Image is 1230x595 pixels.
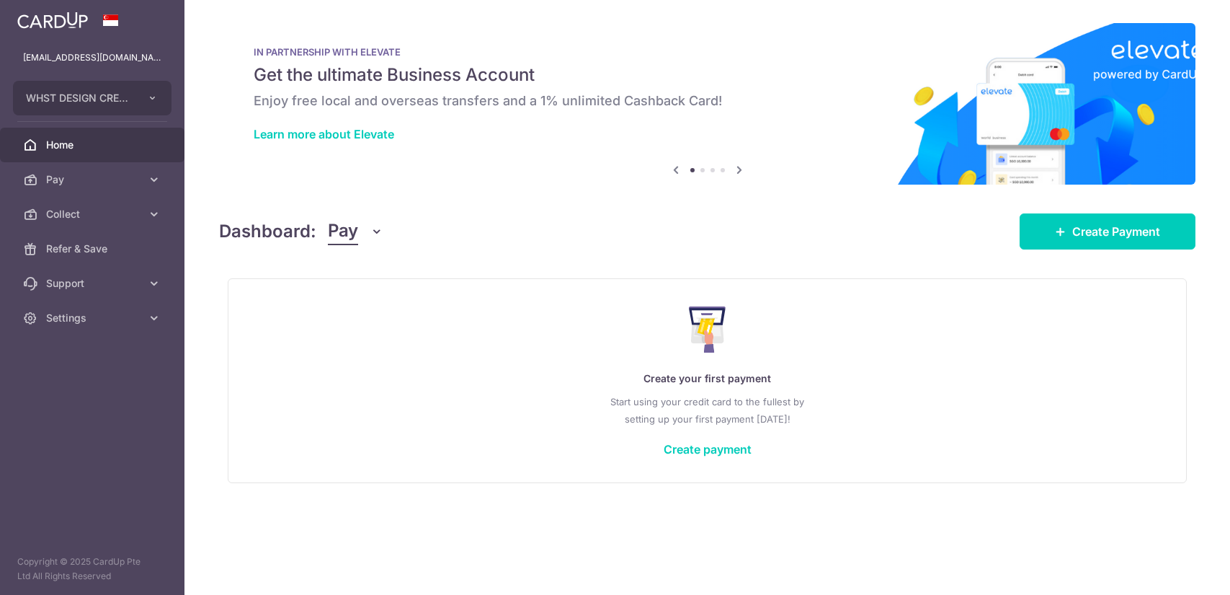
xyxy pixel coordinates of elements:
span: Create Payment [1072,223,1160,240]
span: Collect [46,207,141,221]
a: Create payment [664,442,752,457]
span: Support [46,276,141,291]
iframe: Opens a widget where you can find more information [1138,552,1216,588]
p: Create your first payment [257,370,1157,387]
h4: Dashboard: [219,219,316,244]
span: Settings [46,311,141,325]
p: [EMAIL_ADDRESS][DOMAIN_NAME] [23,50,161,65]
img: Renovation banner [219,23,1195,185]
img: CardUp [17,12,88,29]
h5: Get the ultimate Business Account [254,63,1161,87]
p: Start using your credit card to the fullest by setting up your first payment [DATE]! [257,393,1157,428]
span: Home [46,138,141,152]
p: IN PARTNERSHIP WITH ELEVATE [254,46,1161,58]
button: WHST DESIGN CREATIVE PTE. LTD. [13,81,171,115]
span: Refer & Save [46,242,141,256]
a: Create Payment [1020,213,1195,250]
a: Learn more about Elevate [254,127,394,141]
img: Make Payment [689,307,726,353]
h6: Enjoy free local and overseas transfers and a 1% unlimited Cashback Card! [254,92,1161,110]
span: WHST DESIGN CREATIVE PTE. LTD. [26,91,133,105]
span: Pay [46,172,141,187]
span: Pay [328,218,358,245]
button: Pay [328,218,383,245]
